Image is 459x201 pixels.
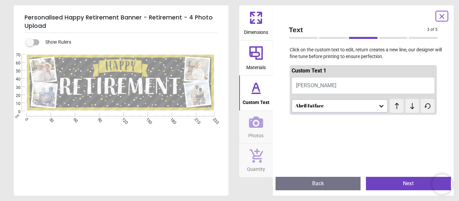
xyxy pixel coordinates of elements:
[432,174,452,194] iframe: Brevo live chat
[296,82,336,89] span: [PERSON_NAME]
[30,38,228,46] div: Show Rulers
[239,76,273,110] button: Custom Text
[366,177,451,190] button: Next
[8,93,20,99] span: 20
[8,77,20,82] span: 40
[284,47,443,60] p: Click on the custom text to edit, return creates a new line, our designer will fine tune before p...
[289,25,427,35] span: Text
[8,85,20,91] span: 30
[243,96,269,106] span: Custom Text
[25,11,218,33] h5: Personalised Happy Retirement Banner - Retirement - 4 Photo Upload
[239,144,273,177] button: Quantity
[8,52,20,58] span: 70
[248,129,263,139] span: Photos
[8,68,20,74] span: 50
[246,61,266,71] span: Materials
[239,5,273,40] button: Dimensions
[292,67,326,74] span: Custom Text 1
[247,163,265,173] span: Quantity
[295,103,378,109] div: Abril Fatface
[8,60,20,66] span: 60
[8,109,20,115] span: 0
[239,41,273,76] button: Materials
[8,101,20,107] span: 10
[276,177,361,190] button: Back
[239,111,273,144] button: Photos
[427,27,437,33] span: 3 of 5
[292,77,435,94] button: [PERSON_NAME]
[244,26,268,36] span: Dimensions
